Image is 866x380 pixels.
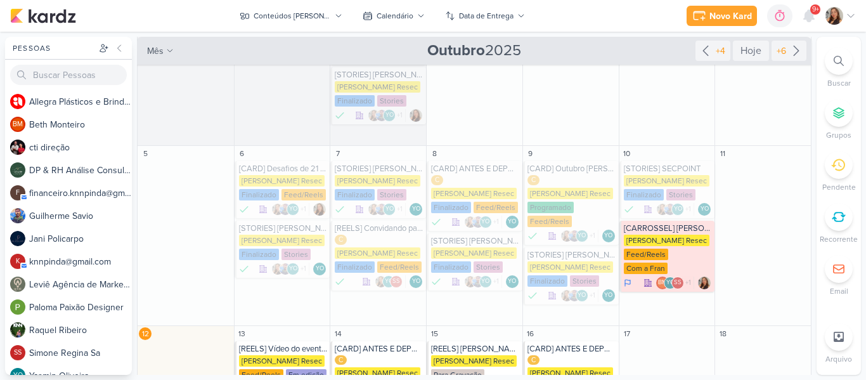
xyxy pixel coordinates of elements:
[29,324,132,337] div: R a q u e l R i b e i r o
[29,118,132,131] div: B e t h M o n t e i r o
[10,322,25,337] img: Raquel Ribeiro
[674,280,682,286] p: SS
[716,147,729,160] div: 11
[368,109,380,122] img: Franciluce Carvalho
[464,216,477,228] img: Franciluce Carvalho
[524,147,537,160] div: 9
[14,350,22,357] p: SS
[10,162,25,178] img: DP & RH Análise Consultiva
[316,266,324,272] p: YO
[508,278,516,285] p: YO
[560,230,573,242] img: Franciluce Carvalho
[383,203,396,216] div: Yasmin Oliveira
[527,289,538,302] div: Finalizado
[335,81,420,93] div: [PERSON_NAME] Resec
[671,277,684,289] div: Simone Regina Sa
[236,147,249,160] div: 6
[570,275,599,287] div: Stories
[830,285,848,297] p: Email
[624,263,668,274] div: Com a Fran
[701,206,709,213] p: YO
[239,203,249,216] div: Finalizado
[313,263,326,275] div: Responsável: Yasmin Oliveira
[16,258,20,265] p: k
[825,353,852,365] p: Arquivo
[375,203,388,216] img: Guilherme Savio
[29,278,132,291] div: L e v i ê A g ê n c i a d e M a r k e t i n g D i g i t a l
[335,355,347,365] div: C
[656,277,669,289] div: Beth Monteiro
[13,121,23,128] p: BM
[10,185,25,200] div: financeiro.knnpinda@gmail.com
[10,254,25,269] div: knnpinda@gmail.com
[16,190,20,197] p: f
[474,202,518,213] div: Feed/Reels
[604,292,612,299] p: YO
[139,327,152,340] div: 12
[279,203,292,216] img: Guilherme Savio
[624,175,709,187] div: [PERSON_NAME] Resec
[279,263,292,275] img: Guilherme Savio
[431,175,443,185] div: C
[464,216,502,228] div: Colaboradores: Franciluce Carvalho, Guilherme Savio, Yasmin Oliveira, Simone Regina Sa
[568,289,581,302] img: Guilherme Savio
[335,109,345,122] div: Finalizado
[385,278,393,285] p: YO
[464,275,477,288] img: Franciluce Carvalho
[492,217,499,227] span: +1
[368,109,406,122] div: Colaboradores: Franciluce Carvalho, Guilherme Savio, Yasmin Oliveira, Simone Regina Sa
[508,219,516,225] p: YO
[10,65,127,85] input: Buscar Pessoas
[698,203,711,216] div: Responsável: Yasmin Oliveira
[271,203,284,216] img: Franciluce Carvalho
[335,247,420,259] div: [PERSON_NAME] Resec
[709,10,752,23] div: Novo Kard
[624,235,709,246] div: [PERSON_NAME] Resec
[588,291,595,301] span: +1
[472,216,484,228] img: Guilherme Savio
[674,206,682,213] p: YO
[588,231,595,241] span: +1
[684,278,691,288] span: +1
[239,263,249,275] div: Finalizado
[375,109,388,122] img: Guilherme Savio
[527,344,616,354] div: [CARD] ANTES E DEPOIS
[506,275,519,288] div: Yasmin Oliveira
[698,277,711,289] img: Franciluce Carvalho
[527,230,538,242] div: Finalizado
[560,289,573,302] img: Franciluce Carvalho
[412,206,420,213] p: YO
[313,203,326,216] img: Franciluce Carvalho
[621,327,633,340] div: 17
[139,147,152,160] div: 5
[464,275,502,288] div: Colaboradores: Franciluce Carvalho, Guilherme Savio, Yasmin Oliveira, Simone Regina Sa
[431,355,517,367] div: [PERSON_NAME] Resec
[29,232,132,246] div: J a n i P o l i c a r p o
[10,8,76,23] img: kardz.app
[335,235,347,245] div: C
[621,147,633,160] div: 10
[368,203,380,216] img: Franciluce Carvalho
[825,7,843,25] img: Franciluce Carvalho
[527,367,613,379] div: [PERSON_NAME] Resec
[698,277,711,289] div: Responsável: Franciluce Carvalho
[576,289,588,302] div: Yasmin Oliveira
[527,188,613,199] div: [PERSON_NAME] Resec
[431,202,471,213] div: Finalizado
[239,164,328,174] div: [CARD] Desafios de 21 dias
[624,164,713,174] div: [STORIES] SECPOINT
[10,208,25,223] img: Guilherme Savio
[431,247,517,259] div: [PERSON_NAME] Resec
[820,233,858,245] p: Recorrente
[817,47,861,89] li: Ctrl + F
[299,204,306,214] span: +1
[716,327,729,340] div: 18
[382,275,395,288] div: Yasmin Oliveira
[377,189,406,200] div: Stories
[666,280,675,286] p: YO
[271,203,309,216] div: Colaboradores: Franciluce Carvalho, Guilherme Savio, Yasmin Oliveira, Simone Regina Sa
[281,189,326,200] div: Feed/Reels
[10,94,25,109] img: Allegra Plásticos e Brindes Personalizados
[527,250,616,260] div: [STORIES] SIMONE REGINA
[427,41,521,61] span: 2025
